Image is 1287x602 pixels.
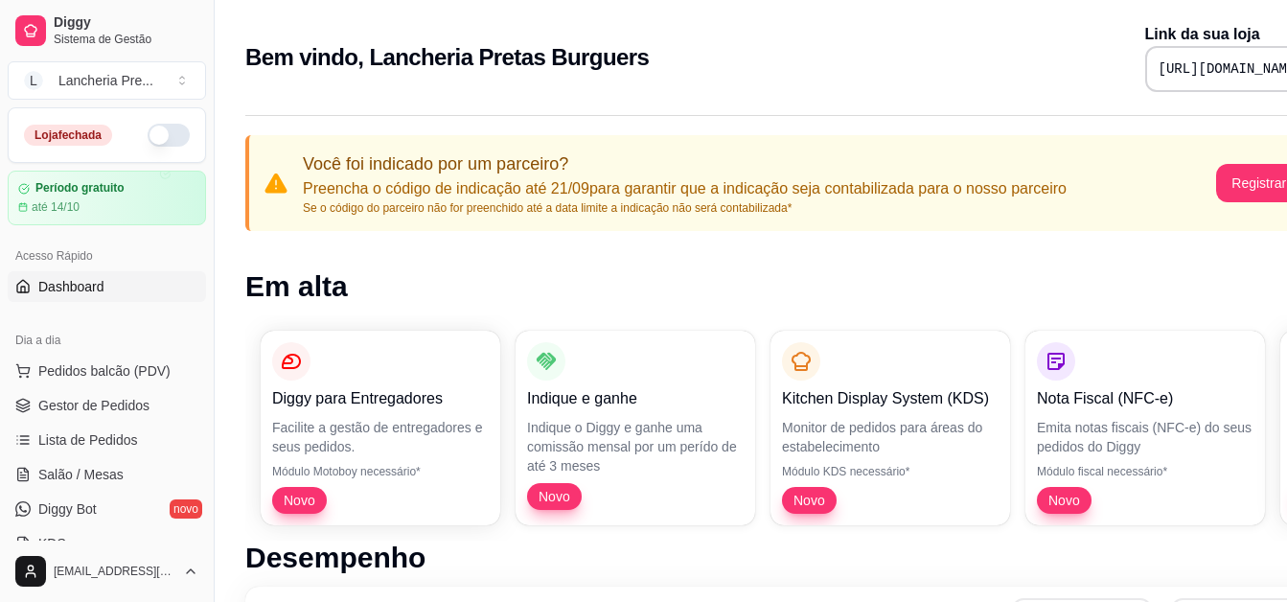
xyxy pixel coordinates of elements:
[272,418,489,456] p: Facilite a gestão de entregadores e seus pedidos.
[148,124,190,147] button: Alterar Status
[8,271,206,302] a: Dashboard
[782,418,999,456] p: Monitor de pedidos para áreas do estabelecimento
[8,325,206,356] div: Dia a dia
[8,241,206,271] div: Acesso Rápido
[8,494,206,524] a: Diggy Botnovo
[516,331,755,525] button: Indique e ganheIndique o Diggy e ganhe uma comissão mensal por um perído de até 3 mesesNovo
[38,361,171,381] span: Pedidos balcão (PDV)
[8,390,206,421] a: Gestor de Pedidos
[303,200,1067,216] p: Se o código do parceiro não for preenchido até a data limite a indicação não será contabilizada*
[8,171,206,225] a: Período gratuitoaté 14/10
[38,465,124,484] span: Salão / Mesas
[782,387,999,410] p: Kitchen Display System (KDS)
[770,331,1010,525] button: Kitchen Display System (KDS)Monitor de pedidos para áreas do estabelecimentoMódulo KDS necessário...
[38,499,97,519] span: Diggy Bot
[38,534,66,553] span: KDS
[54,32,198,47] span: Sistema de Gestão
[54,564,175,579] span: [EMAIL_ADDRESS][DOMAIN_NAME]
[8,425,206,455] a: Lista de Pedidos
[272,464,489,479] p: Módulo Motoboy necessário*
[527,387,744,410] p: Indique e ganhe
[8,459,206,490] a: Salão / Mesas
[261,331,500,525] button: Diggy para EntregadoresFacilite a gestão de entregadores e seus pedidos.Módulo Motoboy necessário...
[1037,387,1253,410] p: Nota Fiscal (NFC-e)
[527,418,744,475] p: Indique o Diggy e ganhe uma comissão mensal por um perído de até 3 meses
[8,528,206,559] a: KDS
[24,125,112,146] div: Loja fechada
[38,430,138,450] span: Lista de Pedidos
[1037,464,1253,479] p: Módulo fiscal necessário*
[245,42,649,73] h2: Bem vindo, Lancheria Pretas Burguers
[8,61,206,100] button: Select a team
[276,491,323,510] span: Novo
[35,181,125,196] article: Período gratuito
[58,71,153,90] div: Lancheria Pre ...
[782,464,999,479] p: Módulo KDS necessário*
[303,177,1067,200] p: Preencha o código de indicação até 21/09 para garantir que a indicação seja contabilizada para o ...
[24,71,43,90] span: L
[303,150,1067,177] p: Você foi indicado por um parceiro?
[8,548,206,594] button: [EMAIL_ADDRESS][DOMAIN_NAME]
[32,199,80,215] article: até 14/10
[8,356,206,386] button: Pedidos balcão (PDV)
[38,396,149,415] span: Gestor de Pedidos
[531,487,578,506] span: Novo
[8,8,206,54] a: DiggySistema de Gestão
[1025,331,1265,525] button: Nota Fiscal (NFC-e)Emita notas fiscais (NFC-e) do seus pedidos do DiggyMódulo fiscal necessário*Novo
[54,14,198,32] span: Diggy
[786,491,833,510] span: Novo
[38,277,104,296] span: Dashboard
[1041,491,1088,510] span: Novo
[1037,418,1253,456] p: Emita notas fiscais (NFC-e) do seus pedidos do Diggy
[272,387,489,410] p: Diggy para Entregadores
